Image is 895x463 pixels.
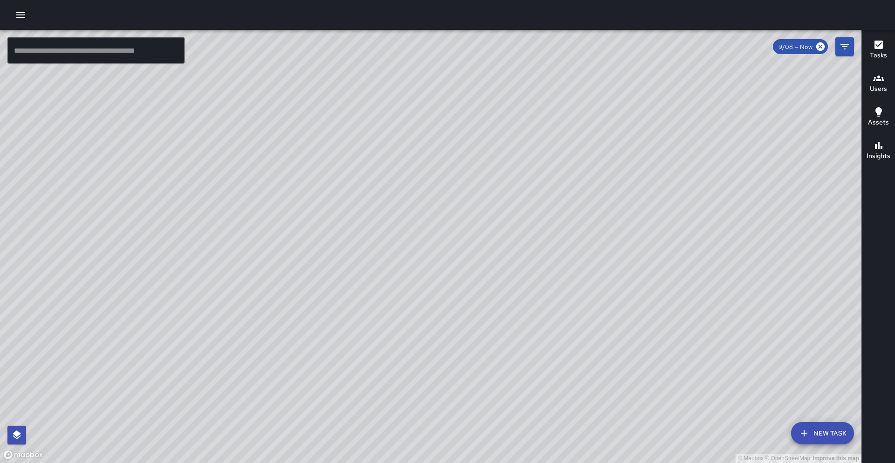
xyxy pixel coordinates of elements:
button: Insights [862,134,895,168]
h6: Users [870,84,887,94]
h6: Insights [867,151,890,161]
span: 9/08 — Now [773,43,818,51]
button: New Task [791,422,854,444]
h6: Tasks [870,50,887,61]
button: Assets [862,101,895,134]
button: Users [862,67,895,101]
div: 9/08 — Now [773,39,828,54]
button: Filters [835,37,854,56]
h6: Assets [868,117,889,128]
button: Tasks [862,34,895,67]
